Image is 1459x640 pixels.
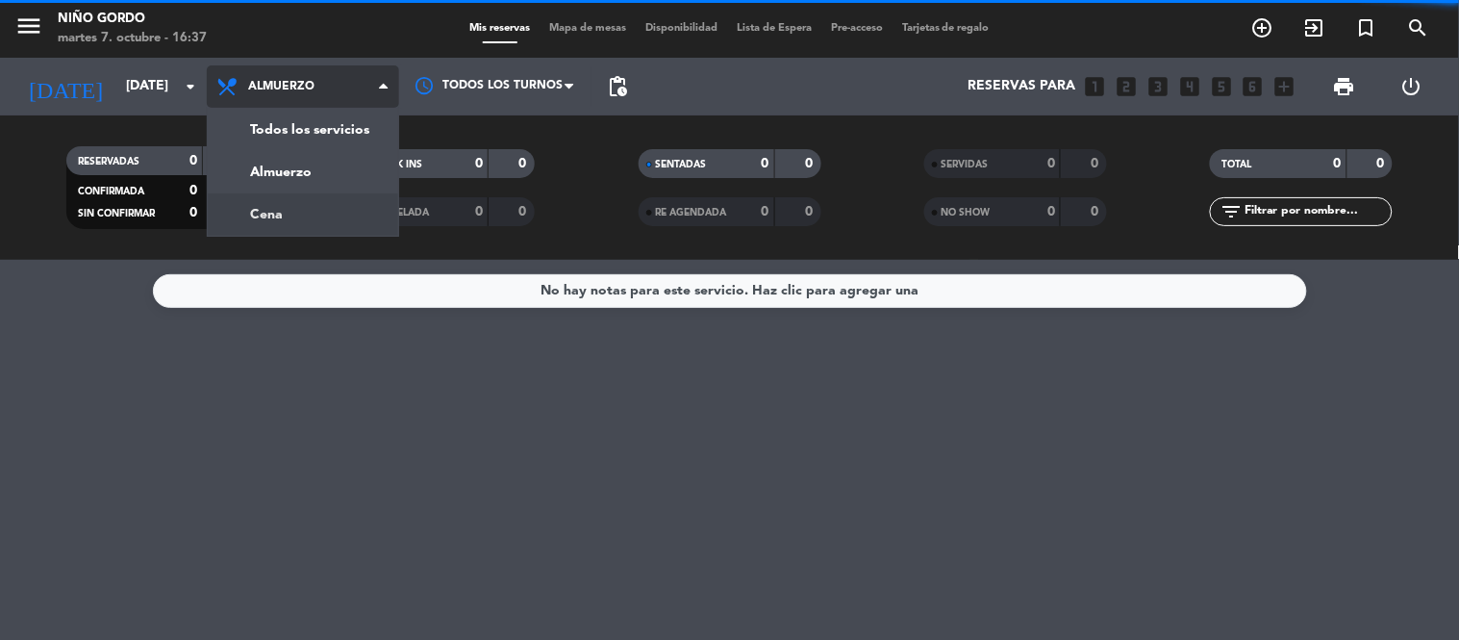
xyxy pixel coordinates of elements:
[968,79,1075,94] span: Reservas para
[1334,157,1342,170] strong: 0
[78,209,155,218] span: SIN CONFIRMAR
[1241,74,1266,99] i: looks_6
[727,23,821,34] span: Lista de Espera
[805,157,817,170] strong: 0
[14,12,43,40] i: menu
[1047,205,1055,218] strong: 0
[58,10,207,29] div: Niño Gordo
[189,184,197,197] strong: 0
[1251,16,1274,39] i: add_circle_outline
[1243,201,1392,222] input: Filtrar por nombre...
[656,160,707,169] span: SENTADAS
[1114,74,1139,99] i: looks_two
[208,193,398,236] a: Cena
[460,23,540,34] span: Mis reservas
[78,157,139,166] span: RESERVADAS
[540,23,636,34] span: Mapa de mesas
[1220,200,1243,223] i: filter_list
[1303,16,1326,39] i: exit_to_app
[1091,157,1102,170] strong: 0
[1355,16,1378,39] i: turned_in_not
[1047,157,1055,170] strong: 0
[208,151,398,193] a: Almuerzo
[942,208,991,218] span: NO SHOW
[1209,74,1234,99] i: looks_5
[636,23,727,34] span: Disponibilidad
[475,205,483,218] strong: 0
[369,208,429,218] span: CANCELADA
[541,280,918,302] div: No hay notas para este servicio. Haz clic para agregar una
[14,65,116,108] i: [DATE]
[1145,74,1170,99] i: looks_3
[821,23,893,34] span: Pre-acceso
[805,205,817,218] strong: 0
[189,154,197,167] strong: 0
[248,80,314,93] span: Almuerzo
[14,12,43,47] button: menu
[1333,75,1356,98] span: print
[1378,58,1445,115] div: LOG OUT
[893,23,999,34] span: Tarjetas de regalo
[656,208,727,218] span: RE AGENDADA
[606,75,629,98] span: pending_actions
[762,157,769,170] strong: 0
[189,206,197,219] strong: 0
[519,205,531,218] strong: 0
[1399,75,1422,98] i: power_settings_new
[519,157,531,170] strong: 0
[1221,160,1251,169] span: TOTAL
[58,29,207,48] div: martes 7. octubre - 16:37
[1177,74,1202,99] i: looks_4
[1091,205,1102,218] strong: 0
[1082,74,1107,99] i: looks_one
[475,157,483,170] strong: 0
[762,205,769,218] strong: 0
[179,75,202,98] i: arrow_drop_down
[1377,157,1389,170] strong: 0
[942,160,989,169] span: SERVIDAS
[1407,16,1430,39] i: search
[208,109,398,151] a: Todos los servicios
[78,187,144,196] span: CONFIRMADA
[1272,74,1297,99] i: add_box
